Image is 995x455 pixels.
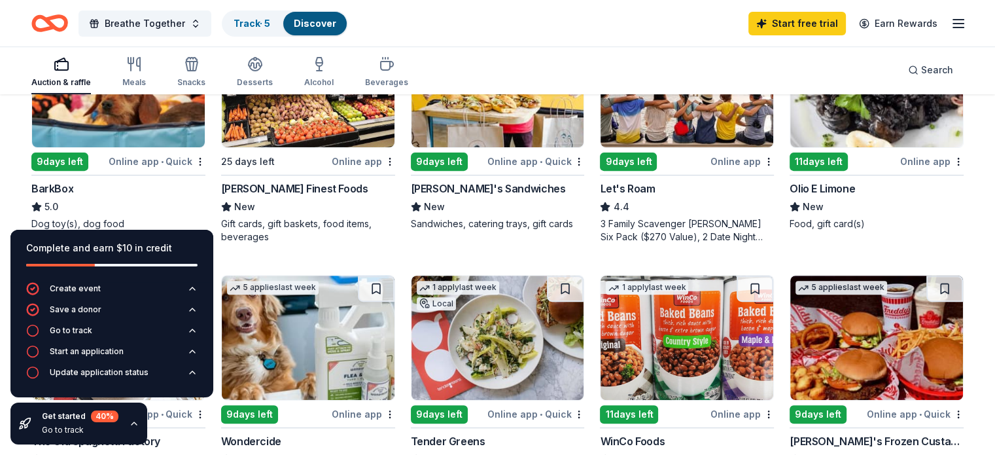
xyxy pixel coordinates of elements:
[600,181,655,196] div: Let's Roam
[122,77,146,88] div: Meals
[600,217,774,244] div: 3 Family Scavenger [PERSON_NAME] Six Pack ($270 Value), 2 Date Night Scavenger [PERSON_NAME] Two ...
[411,181,566,196] div: [PERSON_NAME]'s Sandwiches
[540,409,542,420] span: •
[50,346,124,357] div: Start an application
[221,22,395,244] a: Image for Jensen’s Finest FoodsLocal25 days leftOnline app[PERSON_NAME] Finest FoodsNewGift cards...
[237,77,273,88] div: Desserts
[31,217,205,230] div: Dog toy(s), dog food
[851,12,945,35] a: Earn Rewards
[294,18,336,29] a: Discover
[417,297,456,310] div: Local
[234,199,255,215] span: New
[50,304,101,315] div: Save a donor
[600,433,665,449] div: WinCo Foods
[26,345,198,366] button: Start an application
[221,405,278,424] div: 9 days left
[803,199,824,215] span: New
[919,409,922,420] span: •
[26,282,198,303] button: Create event
[790,217,964,230] div: Food, gift card(s)
[411,405,468,424] div: 9 days left
[237,51,273,94] button: Desserts
[540,156,542,167] span: •
[31,8,68,39] a: Home
[109,153,205,170] div: Online app Quick
[177,77,205,88] div: Snacks
[221,433,281,449] div: Wondercide
[424,199,445,215] span: New
[42,410,118,422] div: Get started
[161,156,164,167] span: •
[790,22,964,230] a: Image for Olio E Limone1 applylast weekLocal11days leftOnline appOlio E LimoneNewFood, gift card(s)
[600,405,658,424] div: 11 days left
[42,425,118,435] div: Go to track
[221,217,395,244] div: Gift cards, gift baskets, food items, beverages
[790,276,963,400] img: Image for Freddy's Frozen Custard & Steakburgers
[31,22,205,230] a: Image for BarkBoxTop rated14 applieslast week9days leftOnline app•QuickBarkBox5.0Dog toy(s), dog ...
[177,51,205,94] button: Snacks
[26,303,198,324] button: Save a donor
[748,12,846,35] a: Start free trial
[613,199,629,215] span: 4.4
[50,367,148,378] div: Update application status
[411,433,485,449] div: Tender Greens
[600,22,774,244] a: Image for Let's Roam1 applylast week9days leftOnline appLet's Roam4.43 Family Scavenger [PERSON_N...
[332,153,395,170] div: Online app
[91,410,118,422] div: 40 %
[304,51,334,94] button: Alcohol
[790,153,848,171] div: 11 days left
[122,51,146,94] button: Meals
[221,181,368,196] div: [PERSON_NAME] Finest Foods
[365,77,408,88] div: Beverages
[304,77,334,88] div: Alcohol
[365,51,408,94] button: Beverages
[606,281,688,295] div: 1 apply last week
[900,153,964,170] div: Online app
[234,18,270,29] a: Track· 5
[790,405,847,424] div: 9 days left
[31,153,88,171] div: 9 days left
[411,22,585,230] a: Image for Ike's Sandwiches2 applieslast week9days leftOnline app•Quick[PERSON_NAME]'s SandwichesN...
[222,276,394,400] img: Image for Wondercide
[50,325,92,336] div: Go to track
[26,324,198,345] button: Go to track
[487,153,584,170] div: Online app Quick
[227,281,319,295] div: 5 applies last week
[600,153,657,171] div: 9 days left
[221,154,275,170] div: 25 days left
[411,217,585,230] div: Sandwiches, catering trays, gift cards
[710,153,774,170] div: Online app
[31,51,91,94] button: Auction & raffle
[790,433,964,449] div: [PERSON_NAME]'s Frozen Custard & Steakburgers
[411,153,468,171] div: 9 days left
[417,281,499,295] div: 1 apply last week
[79,10,211,37] button: Breathe Together
[105,16,185,31] span: Breathe Together
[487,406,584,422] div: Online app Quick
[31,181,73,196] div: BarkBox
[50,283,101,294] div: Create event
[44,199,58,215] span: 5.0
[411,276,584,400] img: Image for Tender Greens
[921,62,953,78] span: Search
[26,366,198,387] button: Update application status
[710,406,774,422] div: Online app
[601,276,773,400] img: Image for WinCo Foods
[790,181,855,196] div: Olio E Limone
[898,57,964,83] button: Search
[26,240,198,256] div: Complete and earn $10 in credit
[31,77,91,88] div: Auction & raffle
[795,281,887,295] div: 5 applies last week
[867,406,964,422] div: Online app Quick
[222,10,348,37] button: Track· 5Discover
[332,406,395,422] div: Online app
